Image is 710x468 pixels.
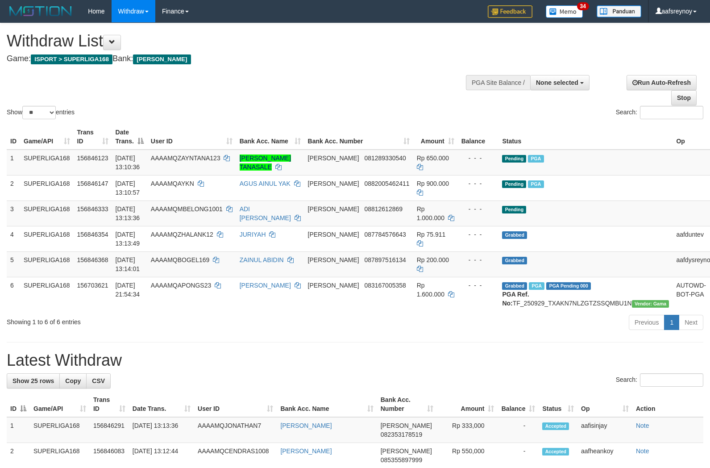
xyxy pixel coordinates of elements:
[632,392,703,417] th: Action
[7,351,703,369] h1: Latest Withdraw
[679,315,703,330] a: Next
[194,392,277,417] th: User ID: activate to sort column ascending
[31,54,112,64] span: ISPORT > SUPERLIGA168
[664,315,679,330] a: 1
[364,256,406,263] span: Copy 087897516134 to clipboard
[22,106,56,119] select: Showentries
[502,155,526,163] span: Pending
[92,377,105,384] span: CSV
[280,422,332,429] a: [PERSON_NAME]
[458,124,499,150] th: Balance
[7,251,20,277] td: 5
[12,377,54,384] span: Show 25 rows
[546,282,591,290] span: PGA Pending
[308,205,359,213] span: [PERSON_NAME]
[116,231,140,247] span: [DATE] 13:13:49
[377,392,437,417] th: Bank Acc. Number: activate to sort column ascending
[90,417,129,443] td: 156846291
[7,226,20,251] td: 4
[466,75,530,90] div: PGA Site Balance /
[20,226,74,251] td: SUPERLIGA168
[308,282,359,289] span: [PERSON_NAME]
[277,392,377,417] th: Bank Acc. Name: activate to sort column ascending
[671,90,697,105] a: Stop
[236,124,304,150] th: Bank Acc. Name: activate to sort column ascending
[636,422,649,429] a: Note
[7,32,465,50] h1: Withdraw List
[240,256,284,263] a: ZAINUL ABIDIN
[640,106,703,119] input: Search:
[20,124,74,150] th: Game/API: activate to sort column ascending
[7,150,20,175] td: 1
[417,205,444,221] span: Rp 1.000.000
[7,277,20,311] td: 6
[240,155,291,171] a: [PERSON_NAME] TANASALE
[7,201,20,226] td: 3
[629,315,664,330] a: Previous
[364,180,409,187] span: Copy 0882005462411 to clipboard
[240,231,266,238] a: JURIYAH
[90,392,129,417] th: Trans ID: activate to sort column ascending
[636,447,649,455] a: Note
[30,417,90,443] td: SUPERLIGA168
[20,175,74,201] td: SUPERLIGA168
[528,180,544,188] span: Marked by aafheankoy
[364,205,403,213] span: Copy 08812612869 to clipboard
[536,79,578,86] span: None selected
[20,150,74,175] td: SUPERLIGA168
[77,205,108,213] span: 156846333
[528,155,544,163] span: Marked by aafheankoy
[77,256,108,263] span: 156846368
[7,314,289,326] div: Showing 1 to 6 of 6 entries
[640,373,703,387] input: Search:
[502,257,527,264] span: Grabbed
[498,392,539,417] th: Balance: activate to sort column ascending
[529,282,544,290] span: Marked by aafchhiseyha
[112,124,147,150] th: Date Trans.: activate to sort column descending
[417,256,449,263] span: Rp 200.000
[437,417,498,443] td: Rp 333,000
[542,448,569,455] span: Accepted
[364,231,406,238] span: Copy 087784576643 to clipboard
[308,231,359,238] span: [PERSON_NAME]
[461,230,495,239] div: - - -
[77,155,108,162] span: 156846123
[20,251,74,277] td: SUPERLIGA168
[304,124,413,150] th: Bank Acc. Number: activate to sort column ascending
[151,180,194,187] span: AAAAMQAYKN
[20,201,74,226] td: SUPERLIGA168
[65,377,81,384] span: Copy
[7,4,75,18] img: MOTION_logo.png
[308,256,359,263] span: [PERSON_NAME]
[151,205,223,213] span: AAAAMQMBELONG1001
[502,180,526,188] span: Pending
[498,124,673,150] th: Status
[502,206,526,213] span: Pending
[7,417,30,443] td: 1
[597,5,641,17] img: panduan.png
[616,106,703,119] label: Search:
[364,155,406,162] span: Copy 081289330540 to clipboard
[381,447,432,455] span: [PERSON_NAME]
[151,155,220,162] span: AAAAMQZAYNTANA123
[116,180,140,196] span: [DATE] 13:10:57
[129,392,194,417] th: Date Trans.: activate to sort column ascending
[30,392,90,417] th: Game/API: activate to sort column ascending
[502,291,529,307] b: PGA Ref. No:
[240,205,291,221] a: ADI [PERSON_NAME]
[546,5,583,18] img: Button%20Memo.svg
[20,277,74,311] td: SUPERLIGA168
[7,54,465,63] h4: Game: Bank:
[461,255,495,264] div: - - -
[616,373,703,387] label: Search:
[308,180,359,187] span: [PERSON_NAME]
[498,277,673,311] td: TF_250929_TXAKN7NLZGTZSSQMBU1N
[364,282,406,289] span: Copy 083167005358 to clipboard
[381,422,432,429] span: [PERSON_NAME]
[627,75,697,90] a: Run Auto-Refresh
[502,231,527,239] span: Grabbed
[530,75,590,90] button: None selected
[116,256,140,272] span: [DATE] 13:14:01
[280,447,332,455] a: [PERSON_NAME]
[240,180,291,187] a: AGUS AINUL YAK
